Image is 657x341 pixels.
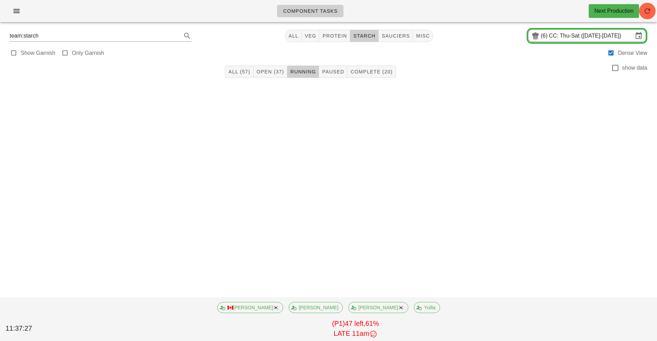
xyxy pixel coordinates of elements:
[322,33,347,39] span: protein
[350,69,392,74] span: Complete (20)
[622,64,647,71] label: show data
[285,30,302,42] button: All
[541,32,549,39] div: (6)
[413,30,433,42] button: misc
[277,5,344,17] a: Component Tasks
[381,33,410,39] span: sauciers
[379,30,413,42] button: sauciers
[253,66,287,78] button: Open (37)
[302,30,320,42] button: veg
[416,33,430,39] span: misc
[228,69,250,74] span: All (57)
[347,66,396,78] button: Complete (20)
[225,66,253,78] button: All (57)
[21,50,56,57] label: Show Garnish
[322,69,344,74] span: Paused
[350,30,378,42] button: starch
[319,30,350,42] button: protein
[283,8,338,14] span: Component Tasks
[256,69,284,74] span: Open (37)
[72,50,104,57] label: Only Garnish
[287,66,319,78] button: Running
[290,69,316,74] span: Running
[594,7,634,15] div: Next Production
[319,66,347,78] button: Paused
[305,33,317,39] span: veg
[618,50,647,57] label: Dense View
[353,33,375,39] span: starch
[288,33,299,39] span: All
